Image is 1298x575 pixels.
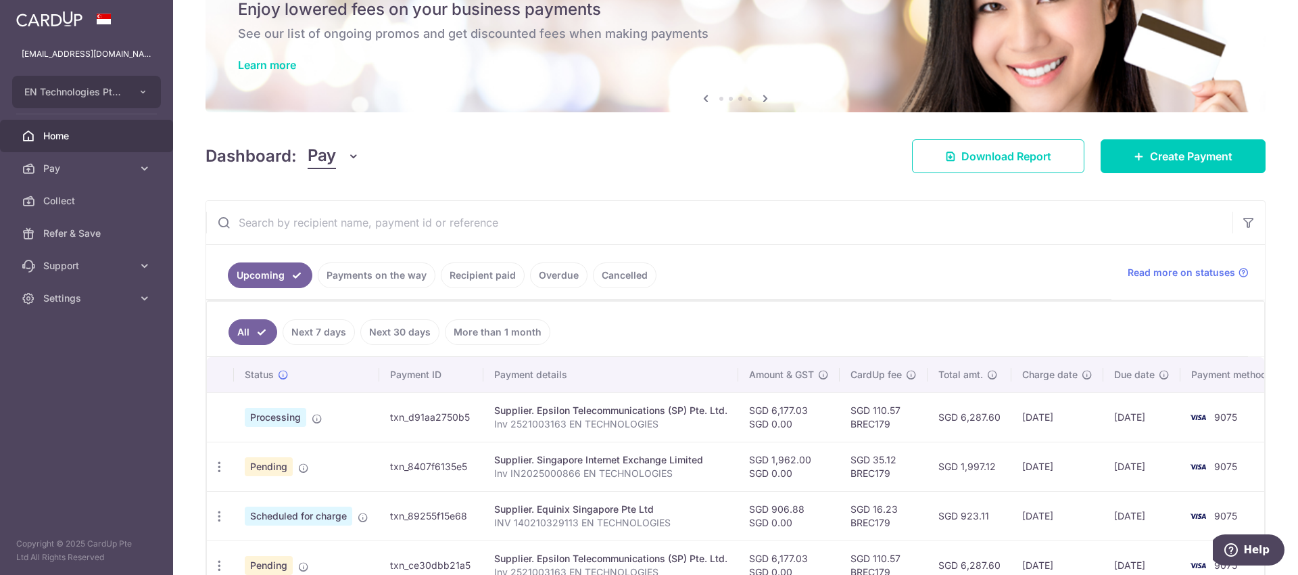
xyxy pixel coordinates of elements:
span: Refer & Save [43,227,133,240]
iframe: Opens a widget where you can find more information [1213,534,1284,568]
span: Pending [245,556,293,575]
td: SGD 110.57 BREC179 [840,392,928,442]
span: Home [43,129,133,143]
img: Bank Card [1184,459,1211,475]
p: INV 140210329113 EN TECHNOLOGIES [494,516,727,530]
a: Create Payment [1101,139,1266,173]
a: All [229,319,277,345]
td: SGD 906.88 SGD 0.00 [738,491,840,540]
td: txn_d91aa2750b5 [379,392,483,442]
td: [DATE] [1103,491,1180,540]
a: Read more on statuses [1128,266,1249,279]
a: Download Report [912,139,1084,173]
span: Due date [1114,368,1155,382]
p: Inv 2521003163 EN TECHNOLOGIES [494,417,727,431]
span: Processing [245,408,306,427]
a: Overdue [530,262,587,288]
span: Create Payment [1150,148,1232,164]
span: Pending [245,457,293,476]
a: More than 1 month [445,319,550,345]
span: Amount & GST [749,368,814,382]
td: [DATE] [1011,442,1103,491]
th: Payment details [483,357,738,392]
input: Search by recipient name, payment id or reference [206,201,1232,244]
td: SGD 1,997.12 [928,442,1011,491]
button: EN Technologies Pte Ltd [12,76,161,108]
button: Pay [308,143,360,169]
td: SGD 6,287.60 [928,392,1011,442]
td: txn_89255f15e68 [379,491,483,540]
span: 9075 [1214,461,1237,472]
p: [EMAIL_ADDRESS][DOMAIN_NAME] [22,47,151,61]
span: Settings [43,292,133,305]
span: 9075 [1214,510,1237,522]
span: Total amt. [938,368,983,382]
td: [DATE] [1011,392,1103,442]
td: txn_8407f6135e5 [379,442,483,491]
span: Download Report [961,148,1051,164]
img: Bank Card [1184,409,1211,425]
a: Recipient paid [441,262,525,288]
span: Collect [43,194,133,208]
a: Learn more [238,58,296,72]
span: Read more on statuses [1128,266,1235,279]
span: EN Technologies Pte Ltd [24,85,124,99]
h6: See our list of ongoing promos and get discounted fees when making payments [238,26,1233,42]
span: Charge date [1022,368,1078,382]
td: SGD 1,962.00 SGD 0.00 [738,442,840,491]
span: Support [43,259,133,273]
img: Bank Card [1184,557,1211,574]
a: Next 30 days [360,319,439,345]
div: Supplier. Epsilon Telecommunications (SP) Pte. Ltd. [494,552,727,566]
td: [DATE] [1011,491,1103,540]
td: SGD 923.11 [928,491,1011,540]
a: Next 7 days [283,319,355,345]
img: Bank Card [1184,508,1211,524]
td: [DATE] [1103,442,1180,491]
h4: Dashboard: [206,144,297,168]
span: 9075 [1214,411,1237,423]
td: SGD 16.23 BREC179 [840,491,928,540]
span: Scheduled for charge [245,507,352,526]
th: Payment method [1180,357,1283,392]
span: Pay [43,162,133,175]
div: Supplier. Equinix Singapore Pte Ltd [494,503,727,516]
span: Status [245,368,274,382]
td: SGD 35.12 BREC179 [840,442,928,491]
th: Payment ID [379,357,483,392]
td: [DATE] [1103,392,1180,442]
p: Inv IN2025000866 EN TECHNOLOGIES [494,467,727,480]
div: Supplier. Epsilon Telecommunications (SP) Pte. Ltd. [494,404,727,417]
span: Pay [308,143,336,169]
td: SGD 6,177.03 SGD 0.00 [738,392,840,442]
div: Supplier. Singapore Internet Exchange Limited [494,453,727,467]
span: CardUp fee [850,368,902,382]
a: Payments on the way [318,262,435,288]
img: CardUp [16,11,82,27]
a: Cancelled [593,262,656,288]
a: Upcoming [228,262,312,288]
